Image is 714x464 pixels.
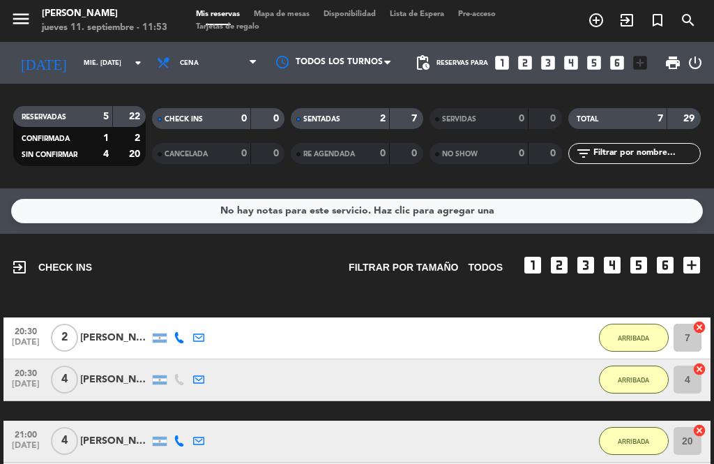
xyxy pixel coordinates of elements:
[548,254,570,276] i: looks_two
[601,254,623,276] i: looks_4
[442,151,478,158] span: NO SHOW
[618,437,649,445] span: ARRIBADA
[692,362,706,376] i: cancel
[692,424,706,437] i: cancel
[51,366,78,394] span: 4
[608,54,626,72] i: looks_6
[519,114,524,124] strong: 0
[649,12,666,29] i: turned_in_not
[380,149,386,158] strong: 0
[273,149,282,158] strong: 0
[8,364,43,380] span: 20:30
[451,10,503,18] span: Pre-acceso
[519,149,524,158] strong: 0
[11,259,92,276] span: CHECK INS
[683,114,697,124] strong: 29
[681,254,703,276] i: add_box
[612,8,642,32] span: WALK IN
[599,324,669,352] button: ARRIBADA
[411,149,420,158] strong: 0
[51,427,78,455] span: 4
[165,116,203,123] span: CHECK INS
[247,10,317,18] span: Mapa de mesas
[51,324,78,352] span: 2
[687,54,704,71] i: power_settings_new
[241,149,247,158] strong: 0
[658,114,663,124] strong: 7
[599,366,669,394] button: ARRIBADA
[692,320,706,334] i: cancel
[687,42,704,84] div: LOG OUT
[680,12,697,29] i: search
[273,114,282,124] strong: 0
[581,8,612,32] span: RESERVAR MESA
[588,12,605,29] i: add_circle_outline
[129,149,143,159] strong: 20
[10,49,77,77] i: [DATE]
[8,322,43,338] span: 20:30
[349,260,458,276] span: Filtrar por tamaño
[628,254,650,276] i: looks_5
[80,372,150,388] div: [PERSON_NAME]
[103,149,109,159] strong: 4
[189,10,247,18] span: Mis reservas
[80,433,150,449] div: [PERSON_NAME]
[550,149,559,158] strong: 0
[8,426,43,442] span: 21:00
[165,151,208,158] span: CANCELADA
[577,116,598,123] span: TOTAL
[468,260,503,276] span: TODOS
[10,8,31,34] button: menu
[618,12,635,29] i: exit_to_app
[8,338,43,354] span: [DATE]
[42,21,167,35] div: jueves 11. septiembre - 11:53
[673,8,704,32] span: BUSCAR
[654,254,676,276] i: looks_6
[383,10,451,18] span: Lista de Espera
[103,133,109,143] strong: 1
[411,114,420,124] strong: 7
[103,112,109,121] strong: 5
[562,54,580,72] i: looks_4
[130,54,146,71] i: arrow_drop_down
[575,254,597,276] i: looks_3
[135,133,143,143] strong: 2
[618,334,649,342] span: ARRIBADA
[493,54,511,72] i: looks_one
[585,54,603,72] i: looks_5
[436,59,488,67] span: Reservas para
[380,114,386,124] strong: 2
[8,380,43,396] span: [DATE]
[42,7,167,21] div: [PERSON_NAME]
[10,8,31,29] i: menu
[592,146,700,161] input: Filtrar por nombre...
[22,135,70,142] span: CONFIRMADA
[599,427,669,455] button: ARRIBADA
[442,116,476,123] span: SERVIDAS
[414,54,431,71] span: pending_actions
[539,54,557,72] i: looks_3
[317,10,383,18] span: Disponibilidad
[303,116,340,123] span: SENTADAS
[516,54,534,72] i: looks_two
[575,145,592,162] i: filter_list
[241,114,247,124] strong: 0
[303,151,355,158] span: RE AGENDADA
[129,112,143,121] strong: 22
[642,8,673,32] span: Reserva especial
[664,54,681,71] span: print
[22,114,66,121] span: RESERVADAS
[220,203,494,219] div: No hay notas para este servicio. Haz clic para agregar una
[11,259,28,276] i: exit_to_app
[22,151,77,158] span: SIN CONFIRMAR
[522,254,544,276] i: looks_one
[80,330,150,346] div: [PERSON_NAME] peyras
[180,59,199,67] span: Cena
[618,376,649,384] span: ARRIBADA
[8,441,43,457] span: [DATE]
[631,54,649,72] i: add_box
[189,23,266,31] span: Tarjetas de regalo
[550,114,559,124] strong: 0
